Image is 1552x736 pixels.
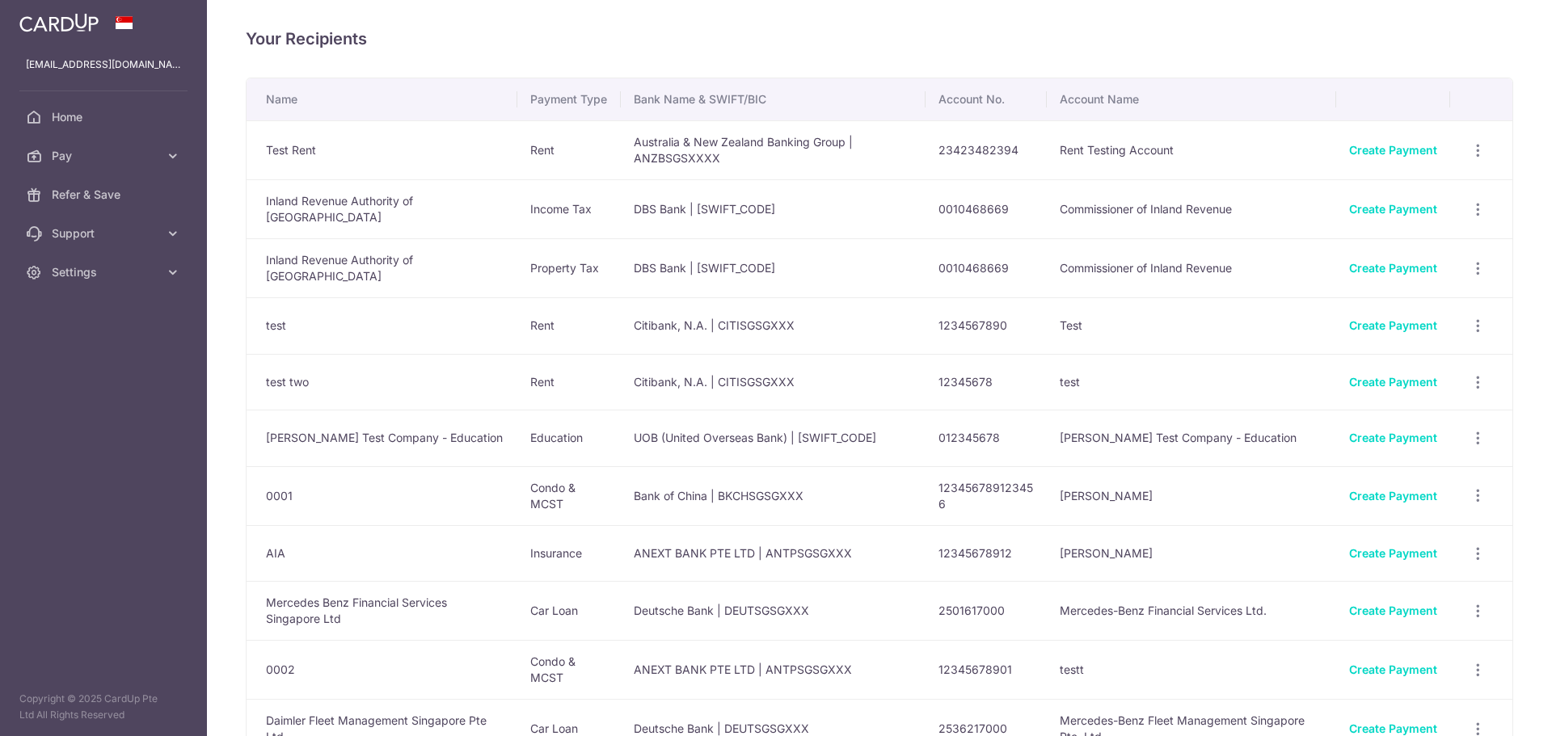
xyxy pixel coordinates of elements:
[247,354,517,410] td: test two
[1047,466,1337,525] td: [PERSON_NAME]
[1047,238,1337,297] td: Commissioner of Inland Revenue
[517,410,621,466] td: Education
[247,238,517,297] td: Inland Revenue Authority of [GEOGRAPHIC_DATA]
[926,179,1047,238] td: 0010468669
[247,525,517,582] td: AIA
[926,78,1047,120] th: Account No.
[621,179,926,238] td: DBS Bank | [SWIFT_CODE]
[52,264,158,280] span: Settings
[621,297,926,354] td: Citibank, N.A. | CITISGSGXXX
[517,466,621,525] td: Condo & MCST
[1349,202,1437,216] a: Create Payment
[1349,261,1437,275] a: Create Payment
[247,581,517,640] td: Mercedes Benz Financial Services Singapore Ltd
[926,640,1047,699] td: 12345678901
[52,225,158,242] span: Support
[926,410,1047,466] td: 012345678
[1349,721,1437,735] a: Create Payment
[247,410,517,466] td: [PERSON_NAME] Test Company - Education
[621,78,926,120] th: Bank Name & SWIFT/BIC
[52,148,158,164] span: Pay
[26,57,181,73] p: [EMAIL_ADDRESS][DOMAIN_NAME]
[517,525,621,582] td: Insurance
[1349,662,1437,676] a: Create Payment
[621,525,926,582] td: ANEXT BANK PTE LTD | ANTPSGSGXXX
[1349,318,1437,332] a: Create Payment
[517,354,621,410] td: Rent
[1349,143,1437,157] a: Create Payment
[1349,431,1437,444] a: Create Payment
[621,640,926,699] td: ANEXT BANK PTE LTD | ANTPSGSGXXX
[621,581,926,640] td: Deutsche Bank | DEUTSGSGXXX
[621,120,926,179] td: Australia & New Zealand Banking Group | ANZBSGSXXXX
[1047,297,1337,354] td: Test
[517,120,621,179] td: Rent
[1047,78,1337,120] th: Account Name
[1349,375,1437,389] a: Create Payment
[1047,354,1337,410] td: test
[926,581,1047,640] td: 2501617000
[52,109,158,125] span: Home
[247,179,517,238] td: Inland Revenue Authority of [GEOGRAPHIC_DATA]
[1047,581,1337,640] td: Mercedes-Benz Financial Services Ltd.
[1349,546,1437,560] a: Create Payment
[246,26,1513,52] h4: Your Recipients
[247,78,517,120] th: Name
[1047,120,1337,179] td: Rent Testing Account
[926,466,1047,525] td: 123456789123456
[926,297,1047,354] td: 1234567890
[1047,410,1337,466] td: [PERSON_NAME] Test Company - Education
[926,238,1047,297] td: 0010468669
[19,13,99,32] img: CardUp
[621,354,926,410] td: Citibank, N.A. | CITISGSGXXX
[52,187,158,203] span: Refer & Save
[1349,489,1437,503] a: Create Payment
[926,354,1047,410] td: 12345678
[926,525,1047,582] td: 12345678912
[1047,525,1337,582] td: [PERSON_NAME]
[517,78,621,120] th: Payment Type
[1047,640,1337,699] td: testt
[247,640,517,699] td: 0002
[621,238,926,297] td: DBS Bank | [SWIFT_CODE]
[1349,604,1437,617] a: Create Payment
[517,581,621,640] td: Car Loan
[621,466,926,525] td: Bank of China | BKCHSGSGXXX
[517,238,621,297] td: Property Tax
[247,120,517,179] td: Test Rent
[517,297,621,354] td: Rent
[1047,179,1337,238] td: Commissioner of Inland Revenue
[517,179,621,238] td: Income Tax
[926,120,1047,179] td: 23423482394
[517,640,621,699] td: Condo & MCST
[247,297,517,354] td: test
[621,410,926,466] td: UOB (United Overseas Bank) | [SWIFT_CODE]
[247,466,517,525] td: 0001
